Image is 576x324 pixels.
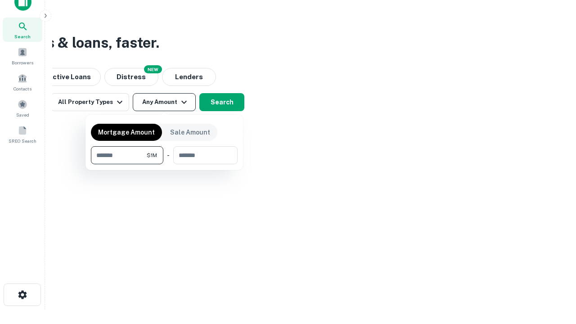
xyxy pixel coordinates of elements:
p: Mortgage Amount [98,127,155,137]
span: $1M [147,151,157,159]
iframe: Chat Widget [531,252,576,295]
div: - [167,146,170,164]
p: Sale Amount [170,127,210,137]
